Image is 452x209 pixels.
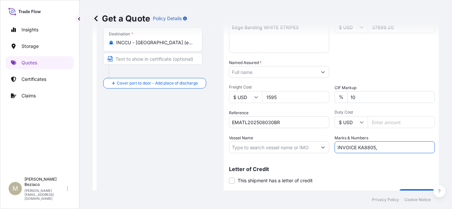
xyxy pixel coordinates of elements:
a: Cookie Notice [404,197,431,202]
label: CIF Markup [335,85,356,91]
input: Enter amount [368,116,435,128]
input: Number1, number2,... [335,141,435,153]
label: Marks & Numbers [335,135,368,141]
input: Type to search vessel name or IMO [229,141,317,153]
input: Destination [116,39,194,46]
input: Enter amount [262,91,329,103]
input: Enter percentage [347,91,435,103]
span: This shipment has a letter of credit [238,177,313,184]
input: Text to appear on certificate [103,53,203,65]
p: Storage [22,43,39,50]
a: Insights [6,23,74,36]
button: Get a Quote [399,189,435,202]
button: Cover port to door - Add place of discharge [103,78,206,88]
button: Show suggestions [317,66,329,78]
p: Policy Details [153,15,182,22]
div: % [335,91,347,103]
button: Show suggestions [317,141,329,153]
p: Insights [22,26,38,33]
p: Claims [22,92,36,99]
p: Certificates [22,76,46,83]
label: Named Assured [229,59,261,66]
span: Cover port to door - Add place of discharge [117,80,198,87]
span: Duty Cost [335,110,435,115]
a: Storage [6,40,74,53]
a: Privacy Policy [372,197,399,202]
input: Your internal reference [229,116,329,128]
p: [PERSON_NAME][EMAIL_ADDRESS][DOMAIN_NAME] [24,189,66,200]
p: [PERSON_NAME] Beziaco [24,177,66,187]
a: Quotes [6,56,74,69]
p: Quotes [22,59,37,66]
a: Claims [6,89,74,102]
p: Get a Quote [93,13,150,24]
span: M [13,185,18,192]
input: Full name [229,66,317,78]
label: Reference [229,110,249,116]
a: Certificates [6,73,74,86]
p: Letter of Credit [229,166,435,172]
span: Freight Cost [229,85,329,90]
label: Vessel Name [229,135,253,141]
